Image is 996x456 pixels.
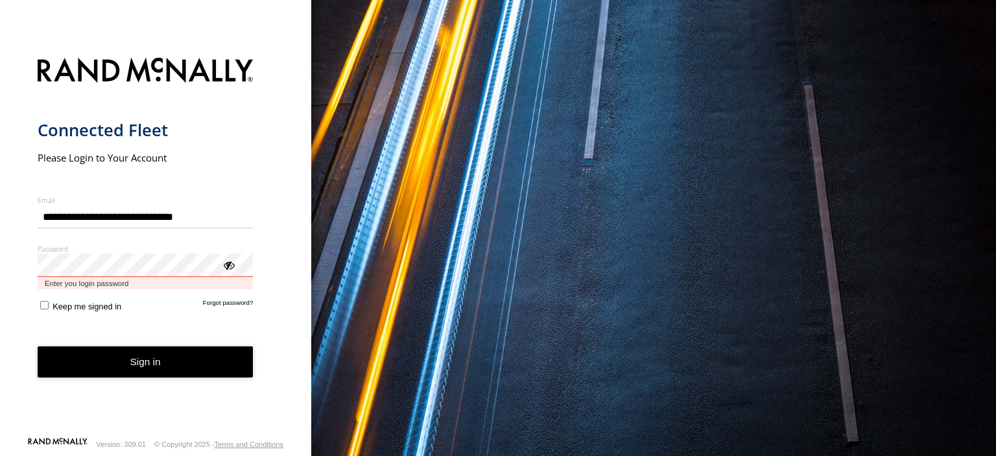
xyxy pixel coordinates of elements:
div: © Copyright 2025 - [154,440,283,448]
img: Rand McNally [38,55,254,88]
label: Email [38,195,254,205]
span: Keep me signed in [53,302,121,311]
a: Terms and Conditions [215,440,283,448]
label: Password [38,244,254,254]
button: Sign in [38,346,254,378]
form: main [38,50,274,437]
a: Visit our Website [28,438,88,451]
div: Version: 309.01 [97,440,146,448]
h2: Please Login to Your Account [38,151,254,164]
span: Enter you login password [38,277,254,289]
h1: Connected Fleet [38,119,254,141]
input: Keep me signed in [40,301,49,309]
a: Forgot password? [203,299,254,311]
div: ViewPassword [222,258,235,271]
